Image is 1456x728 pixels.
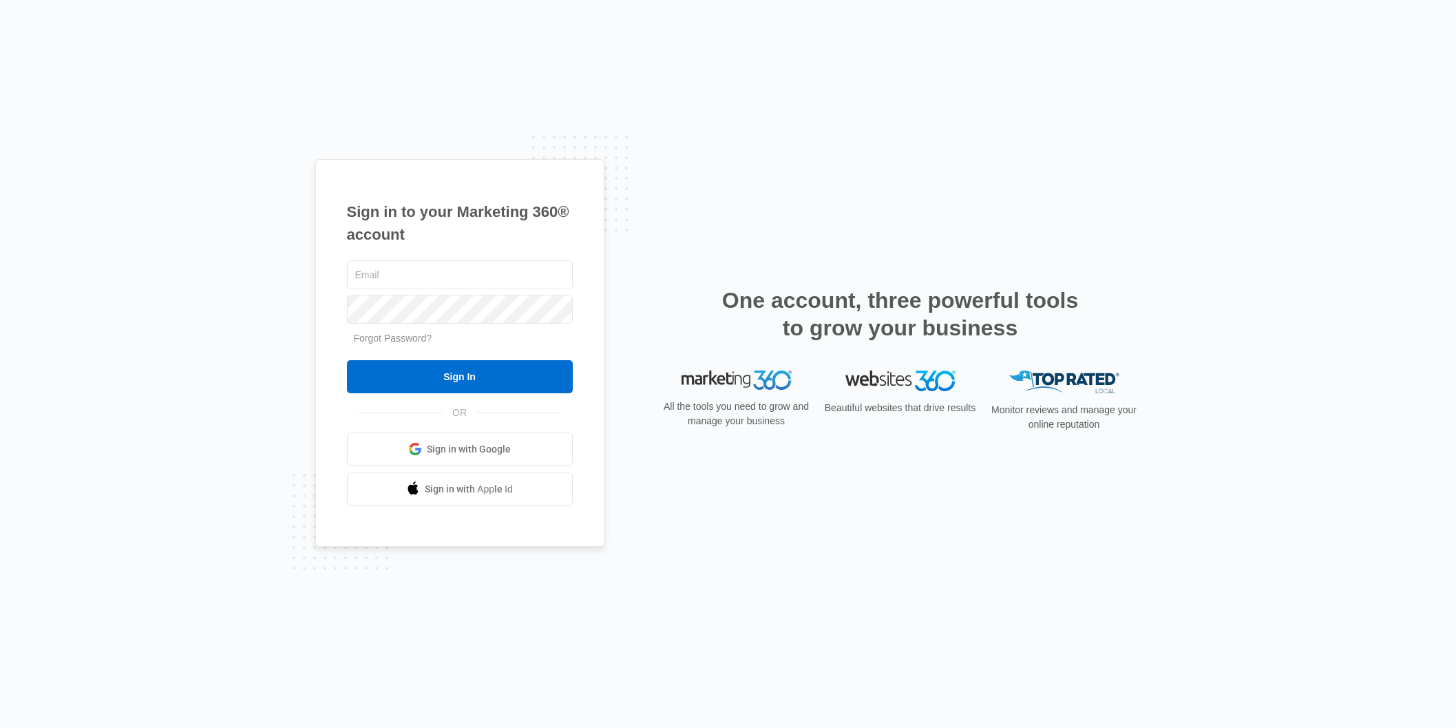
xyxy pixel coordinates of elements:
[347,472,573,506] a: Sign in with Apple Id
[347,260,573,289] input: Email
[347,433,573,466] a: Sign in with Google
[987,403,1141,432] p: Monitor reviews and manage your online reputation
[1009,371,1119,393] img: Top Rated Local
[443,406,476,420] span: OR
[354,333,432,344] a: Forgot Password?
[682,371,792,390] img: Marketing 360
[718,287,1083,342] h2: One account, three powerful tools to grow your business
[347,200,573,246] h1: Sign in to your Marketing 360® account
[660,399,814,428] p: All the tools you need to grow and manage your business
[425,482,513,497] span: Sign in with Apple Id
[347,360,573,393] input: Sign In
[427,442,511,457] span: Sign in with Google
[823,401,978,415] p: Beautiful websites that drive results
[845,371,956,391] img: Websites 360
